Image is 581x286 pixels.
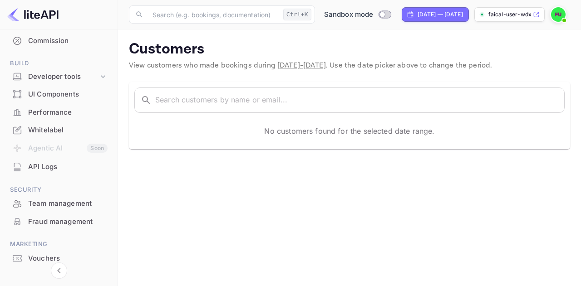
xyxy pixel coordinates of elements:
img: LiteAPI logo [7,7,59,22]
div: UI Components [28,89,108,100]
span: Marketing [5,239,112,249]
div: Vouchers [28,253,108,264]
div: API Logs [5,158,112,176]
a: Whitelabel [5,121,112,138]
button: Collapse navigation [51,262,67,279]
div: [DATE] — [DATE] [418,10,463,19]
a: UI Components [5,86,112,102]
a: Vouchers [5,250,112,267]
p: Customers [129,40,570,58]
div: Commission [5,32,112,50]
span: Build [5,58,112,68]
p: No customers found for the selected date range. [264,126,434,136]
div: Performance [5,104,112,121]
span: Sandbox mode [324,10,374,20]
div: Whitelabel [28,125,108,136]
div: Team management [5,195,112,213]
a: Commission [5,32,112,49]
img: FAICAL User [551,7,566,22]
div: Fraud management [5,213,112,231]
div: Developer tools [28,72,98,82]
span: [DATE] - [DATE] [277,61,326,70]
div: Commission [28,36,108,46]
a: Fraud management [5,213,112,230]
div: Ctrl+K [283,9,311,20]
div: Fraud management [28,217,108,227]
input: Search customers by name or email... [155,87,565,113]
div: Performance [28,107,108,118]
div: Team management [28,199,108,209]
a: API Logs [5,158,112,175]
div: Whitelabel [5,121,112,139]
span: Security [5,185,112,195]
div: Vouchers [5,250,112,267]
div: API Logs [28,162,108,172]
a: Team management [5,195,112,212]
div: Click to change the date range period [402,7,469,22]
input: Search (e.g. bookings, documentation) [147,5,280,24]
div: Switch to Production mode [320,10,394,20]
span: View customers who made bookings during . Use the date picker above to change the period. [129,61,492,70]
a: Performance [5,104,112,121]
p: faical-user-wdx1n.nuit... [488,10,531,19]
div: Developer tools [5,69,112,85]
